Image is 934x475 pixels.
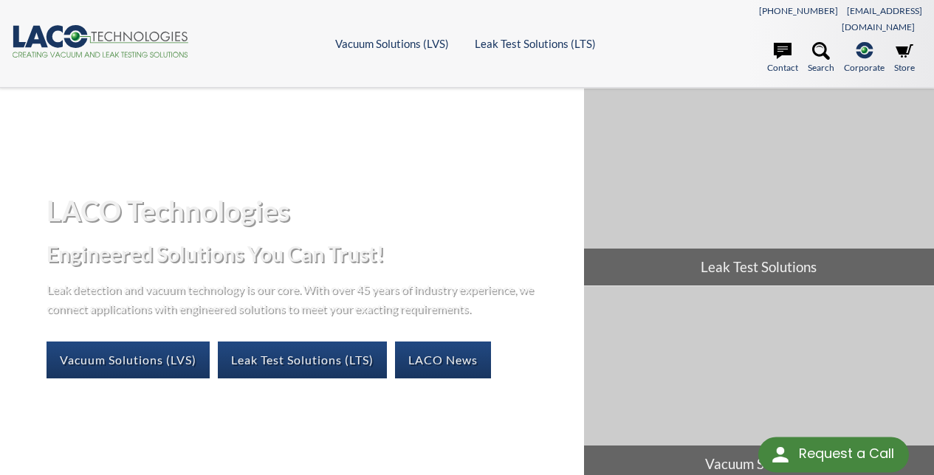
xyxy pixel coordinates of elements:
[769,443,792,466] img: round button
[759,5,838,16] a: [PHONE_NUMBER]
[475,37,596,50] a: Leak Test Solutions (LTS)
[584,249,934,285] span: Leak Test Solutions
[842,5,922,32] a: [EMAIL_ADDRESS][DOMAIN_NAME]
[47,193,571,229] h1: LACO Technologies
[47,240,571,268] h2: Engineered Solutions You Can Trust!
[808,42,834,74] a: Search
[47,280,541,317] p: Leak detection and vacuum technology is our core. With over 45 years of industry experience, we c...
[767,42,798,74] a: Contact
[584,89,934,285] a: Leak Test Solutions
[799,437,894,471] div: Request a Call
[47,341,210,378] a: Vacuum Solutions (LVS)
[844,60,885,74] span: Corporate
[395,341,491,378] a: LACO News
[894,42,915,74] a: Store
[758,437,909,472] div: Request a Call
[335,37,449,50] a: Vacuum Solutions (LVS)
[218,341,387,378] a: Leak Test Solutions (LTS)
